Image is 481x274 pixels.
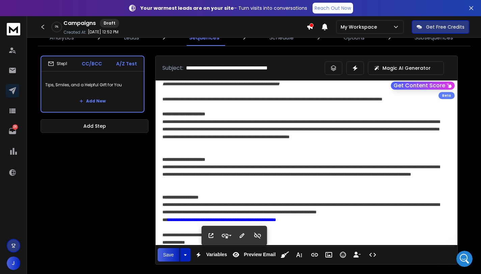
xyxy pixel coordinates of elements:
button: Style [220,229,233,242]
a: Leads [120,30,143,46]
button: Open Link [205,229,217,242]
button: Unlink [251,229,264,242]
button: Code View [366,248,379,262]
p: Subsequences [415,34,453,42]
span: Variables [205,252,229,257]
button: Add New [74,94,111,108]
a: Reach Out Now [313,3,353,13]
p: – Turn visits into conversations [140,5,307,11]
a: Schedule [265,30,298,46]
button: Magic AI Generator [368,61,444,75]
a: 26 [6,124,19,138]
img: logo [7,23,20,35]
a: Options [340,30,369,46]
p: Sequences [189,34,219,42]
p: CC/BCC [82,60,102,67]
button: Get Free Credits [412,20,469,34]
button: Add Step [41,119,149,133]
a: Analytics [46,30,78,46]
p: Subject: [162,64,183,72]
p: Get Free Credits [426,24,464,30]
p: Magic AI Generator [382,65,431,71]
strong: Your warmest leads are on your site [140,5,234,11]
button: Edit Link [236,229,248,242]
h1: Campaigns [63,19,96,27]
button: Variables [192,248,229,262]
a: Subsequences [410,30,457,46]
button: J [7,256,20,270]
p: A/Z Test [116,60,137,67]
p: Schedule [269,34,294,42]
button: Clean HTML [278,248,291,262]
button: Preview Email [230,248,277,262]
p: [DATE] 12:52 PM [88,29,118,35]
p: Options [344,34,365,42]
div: Step 1 [48,61,67,67]
div: Draft [100,19,119,28]
li: Step1CC/BCCA/Z TestTips, Smiles, and a Helpful Gift for YouAdd New [41,56,144,113]
a: Sequences [185,30,223,46]
p: Created At: [63,30,86,35]
button: Save [158,248,179,262]
div: Beta [438,92,455,99]
iframe: Intercom live chat [456,251,473,267]
button: Get Content Score [391,82,455,90]
button: More Text [293,248,305,262]
p: My Workspace [341,24,380,30]
p: 26 [12,124,18,130]
p: Reach Out Now [315,5,351,11]
p: 0 % [55,25,58,29]
p: Tips, Smiles, and a Helpful Gift for You [45,75,140,94]
p: Leads [124,34,139,42]
p: Analytics [50,34,74,42]
span: Preview Email [242,252,277,257]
